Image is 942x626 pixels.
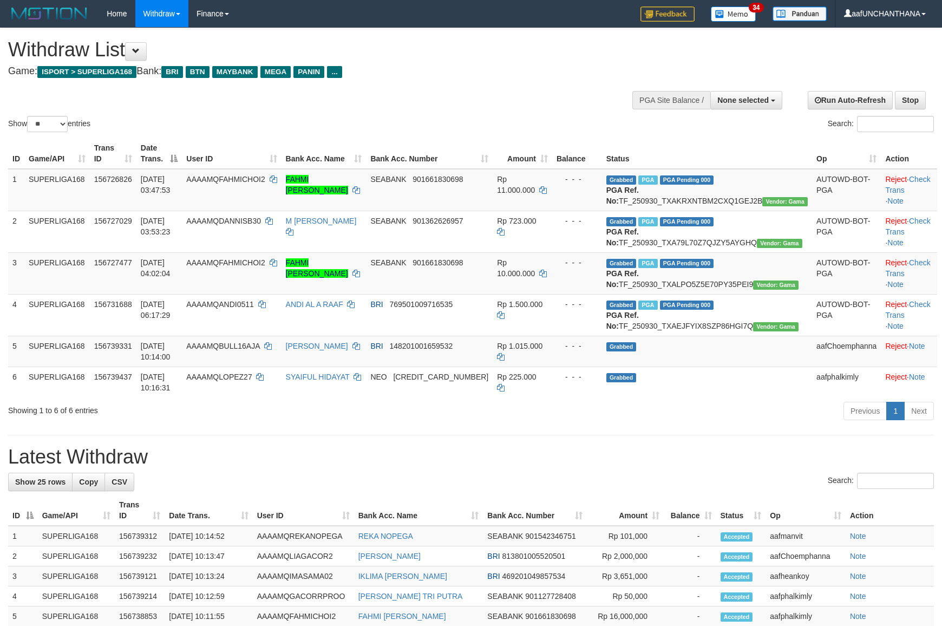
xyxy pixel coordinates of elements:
span: 156739331 [94,342,132,350]
td: 2 [8,546,38,566]
td: AUTOWD-BOT-PGA [812,294,881,336]
span: Marked by aafandaneth [638,217,657,226]
select: Showentries [27,116,68,132]
a: Note [909,373,925,381]
span: SEABANK [370,258,406,267]
span: Marked by aafandaneth [638,259,657,268]
td: AUTOWD-BOT-PGA [812,252,881,294]
div: Showing 1 to 6 of 6 entries [8,401,384,416]
span: Copy 769501009716535 to clipboard [389,300,453,309]
span: Copy 469201049857534 to clipboard [502,572,566,581]
span: PGA Pending [660,301,714,310]
span: Grabbed [606,175,637,185]
a: Note [850,612,866,621]
td: aafmanvit [766,526,846,546]
a: Note [850,532,866,540]
div: - - - [557,257,598,268]
label: Search: [828,473,934,489]
span: CSV [112,478,127,486]
td: Rp 3,651,000 [587,566,664,586]
div: - - - [557,371,598,382]
input: Search: [857,116,934,132]
span: 156727477 [94,258,132,267]
img: panduan.png [773,6,827,21]
img: MOTION_logo.png [8,5,90,22]
th: Date Trans.: activate to sort column descending [136,138,182,169]
a: Note [909,342,925,350]
span: Copy [79,478,98,486]
td: 4 [8,586,38,607]
td: 1 [8,526,38,546]
td: SUPERLIGA168 [24,211,90,252]
th: Date Trans.: activate to sort column ascending [165,495,252,526]
a: Check Trans [885,175,930,194]
td: TF_250930_TXA79L70Z7QJZY5AYGHQ [602,211,812,252]
span: BRI [370,342,383,350]
th: Bank Acc. Number: activate to sort column ascending [483,495,587,526]
th: Game/API: activate to sort column ascending [38,495,115,526]
a: ANDI AL A RAAF [286,300,343,309]
span: Copy 5859459223534313 to clipboard [393,373,488,381]
button: None selected [710,91,782,109]
b: PGA Ref. No: [606,227,639,247]
span: Rp 1.015.000 [497,342,542,350]
span: None selected [717,96,769,105]
span: 34 [749,3,763,12]
div: - - - [557,174,598,185]
span: BRI [161,66,182,78]
th: Game/API: activate to sort column ascending [24,138,90,169]
td: · · [881,294,937,336]
a: Note [850,552,866,560]
span: AAAAMQBULL16AJA [186,342,259,350]
a: M [PERSON_NAME] [286,217,357,225]
a: Reject [885,342,907,350]
h1: Latest Withdraw [8,446,934,468]
a: FAHMI [PERSON_NAME] [286,258,348,278]
span: Copy 901542346751 to clipboard [525,532,575,540]
td: AUTOWD-BOT-PGA [812,211,881,252]
span: MAYBANK [212,66,258,78]
a: FAHMI [PERSON_NAME] [358,612,446,621]
th: Amount: activate to sort column ascending [493,138,552,169]
a: CSV [104,473,134,491]
span: Copy 901127728408 to clipboard [525,592,575,601]
div: - - - [557,216,598,226]
span: [DATE] 03:53:23 [141,217,171,236]
th: Bank Acc. Name: activate to sort column ascending [282,138,367,169]
td: · · [881,169,937,211]
td: Rp 101,000 [587,526,664,546]
td: [DATE] 10:12:59 [165,586,252,607]
span: Grabbed [606,373,637,382]
td: TF_250930_TXAEJFYIX8SZP86HGI7Q [602,294,812,336]
span: SEABANK [487,592,523,601]
td: AAAAMQIMASAMA02 [253,566,354,586]
a: Stop [895,91,926,109]
td: SUPERLIGA168 [24,367,90,397]
span: Grabbed [606,259,637,268]
a: Note [850,572,866,581]
span: MEGA [260,66,291,78]
td: 5 [8,336,24,367]
span: SEABANK [370,175,406,184]
th: ID: activate to sort column descending [8,495,38,526]
span: Accepted [721,592,753,602]
label: Search: [828,116,934,132]
td: Rp 2,000,000 [587,546,664,566]
a: Check Trans [885,300,930,319]
a: Note [887,280,904,289]
span: [DATE] 03:47:53 [141,175,171,194]
span: Rp 1.500.000 [497,300,542,309]
h1: Withdraw List [8,39,617,61]
th: Bank Acc. Number: activate to sort column ascending [366,138,493,169]
td: Rp 50,000 [587,586,664,607]
td: aafheankoy [766,566,846,586]
a: Reject [885,175,907,184]
td: SUPERLIGA168 [38,526,115,546]
td: [DATE] 10:13:47 [165,546,252,566]
span: BRI [487,572,500,581]
span: PGA Pending [660,175,714,185]
a: Check Trans [885,258,930,278]
div: PGA Site Balance / [632,91,710,109]
th: User ID: activate to sort column ascending [182,138,281,169]
a: Copy [72,473,105,491]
